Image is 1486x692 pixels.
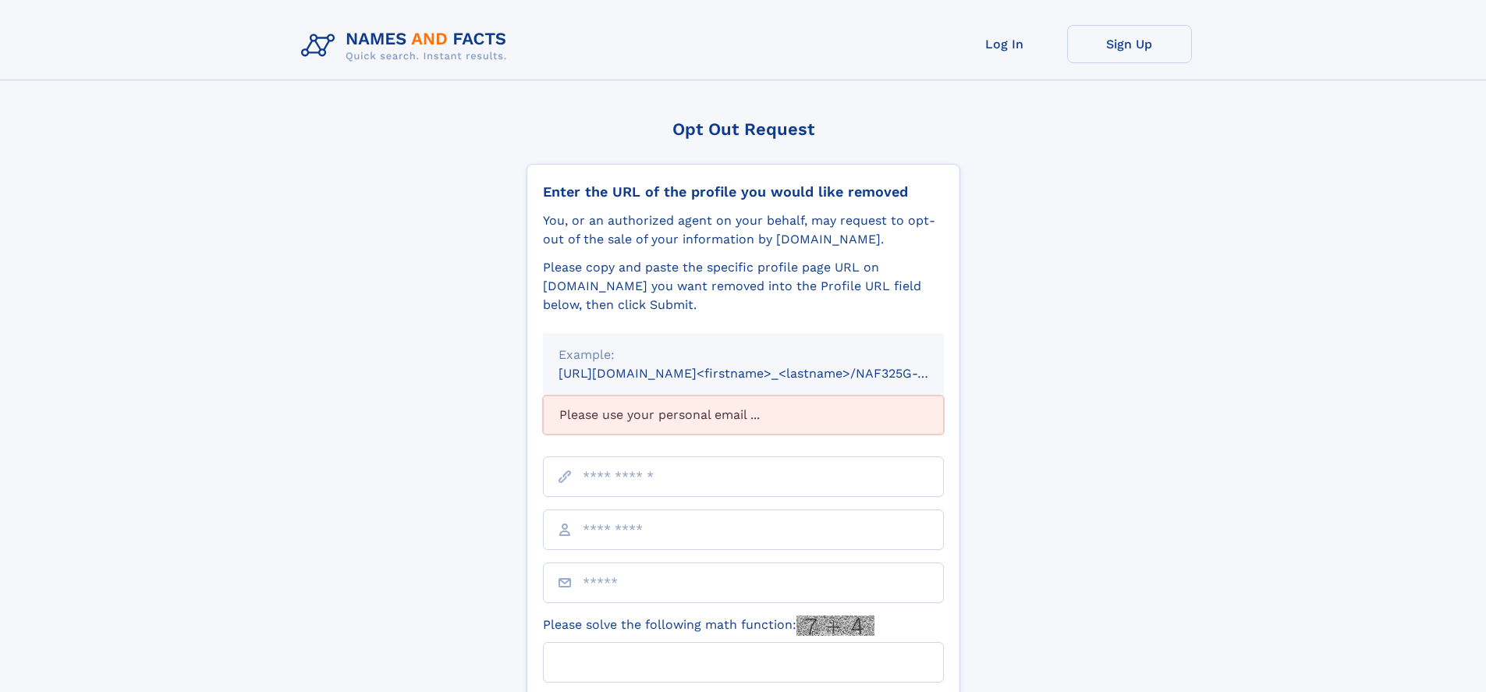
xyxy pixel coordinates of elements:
div: Enter the URL of the profile you would like removed [543,183,944,201]
label: Please solve the following math function: [543,616,874,636]
small: [URL][DOMAIN_NAME]<firstname>_<lastname>/NAF325G-xxxxxxxx [559,366,974,381]
div: Please copy and paste the specific profile page URL on [DOMAIN_NAME] you want removed into the Pr... [543,258,944,314]
img: Logo Names and Facts [295,25,520,67]
div: You, or an authorized agent on your behalf, may request to opt-out of the sale of your informatio... [543,211,944,249]
div: Please use your personal email ... [543,396,944,435]
a: Sign Up [1067,25,1192,63]
div: Example: [559,346,928,364]
a: Log In [942,25,1067,63]
div: Opt Out Request [527,119,960,139]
